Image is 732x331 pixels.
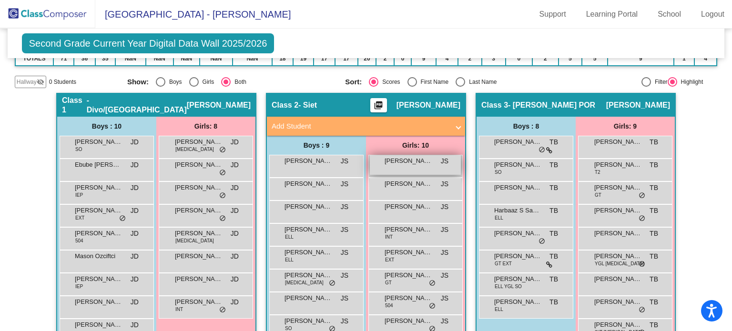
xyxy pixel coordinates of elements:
span: ELL [285,233,294,241]
span: [PERSON_NAME] [75,183,122,192]
span: JS [341,156,348,166]
span: do_not_disturb_alt [639,306,645,314]
div: Highlight [677,78,703,86]
span: JS [441,225,448,235]
span: EXT [385,256,394,263]
mat-panel-title: Add Student [272,121,449,132]
span: [PERSON_NAME] [594,297,642,307]
span: GT EXT [495,260,512,267]
button: Print Students Details [370,98,387,112]
span: [PERSON_NAME] [494,160,542,170]
td: 1 [674,51,694,66]
td: NaN [146,51,173,66]
span: Class 3 [481,100,508,110]
span: INT [385,233,393,241]
span: [PERSON_NAME] [285,225,332,234]
span: JS [341,248,348,258]
td: 71 [53,51,74,66]
div: Scores [378,78,400,86]
td: TOTALS [15,51,54,66]
span: Class 2 [272,100,298,110]
span: [PERSON_NAME] [594,137,642,147]
span: JS [441,248,448,258]
span: Class 1 [62,96,87,115]
span: JS [341,179,348,189]
span: ELL [495,306,503,313]
span: IEP [75,191,83,199]
span: [PERSON_NAME] [175,183,223,192]
span: JD [131,206,139,216]
span: TB [650,160,658,170]
span: JD [131,229,139,239]
span: [PERSON_NAME] [494,297,542,307]
span: TB [650,183,658,193]
span: SO [75,146,82,153]
span: JS [441,271,448,281]
span: JD [231,206,239,216]
span: [PERSON_NAME] [285,202,332,211]
div: First Name [417,78,449,86]
span: JS [341,225,348,235]
td: NaN [233,51,272,66]
span: ELL [495,214,503,221]
span: TB [549,183,558,193]
span: [PERSON_NAME] [594,251,642,261]
span: TB [650,229,658,239]
span: JD [131,274,139,284]
span: do_not_disturb_alt [219,306,226,314]
span: do_not_disturb_alt [119,215,126,222]
span: JS [441,202,448,212]
span: [PERSON_NAME] [175,297,223,307]
td: 2 [458,51,481,66]
span: [PERSON_NAME] [385,248,432,257]
span: [PERSON_NAME] [494,274,542,284]
span: TB [650,251,658,261]
span: [PERSON_NAME] [187,100,251,110]
td: NaN [200,51,233,66]
span: TB [650,206,658,216]
span: IEP [75,283,83,290]
span: ELL [285,256,294,263]
span: [PERSON_NAME] [494,137,542,147]
span: TB [549,274,558,284]
span: TB [650,274,658,284]
div: Both [231,78,246,86]
span: Ebube [PERSON_NAME] [75,160,122,170]
td: 5 [582,51,608,66]
td: 2 [376,51,394,66]
td: 4 [436,51,458,66]
span: JS [341,293,348,303]
span: [PERSON_NAME] [175,251,223,261]
span: - [PERSON_NAME] POR [508,100,595,110]
span: do_not_disturb_alt [429,280,436,287]
span: JD [231,274,239,284]
span: JD [231,297,239,307]
div: Boys : 9 [267,136,366,155]
div: Girls: 8 [156,117,255,136]
span: Mason Ozciftci [75,251,122,261]
span: TB [549,160,558,170]
span: [PERSON_NAME] [385,156,432,166]
td: 3 [482,51,506,66]
span: EXT [75,214,84,221]
span: Sort: [345,78,362,86]
span: [PERSON_NAME] [285,248,332,257]
span: [PERSON_NAME] [494,251,542,261]
span: JD [231,229,239,239]
span: [PERSON_NAME] [285,293,332,303]
span: JD [131,297,139,307]
span: INT [175,306,183,313]
span: [PERSON_NAME] [175,160,223,170]
span: do_not_disturb_alt [639,261,645,268]
span: [PERSON_NAME] [385,271,432,280]
span: [PERSON_NAME] [594,206,642,215]
div: Filter [651,78,668,86]
span: SO [495,169,501,176]
span: JD [231,183,239,193]
mat-icon: visibility_off [37,78,44,86]
span: [PERSON_NAME] [385,316,432,326]
div: Boys [165,78,182,86]
span: [PERSON_NAME] [594,229,642,238]
span: [PERSON_NAME] [285,271,332,280]
a: School [650,7,689,22]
